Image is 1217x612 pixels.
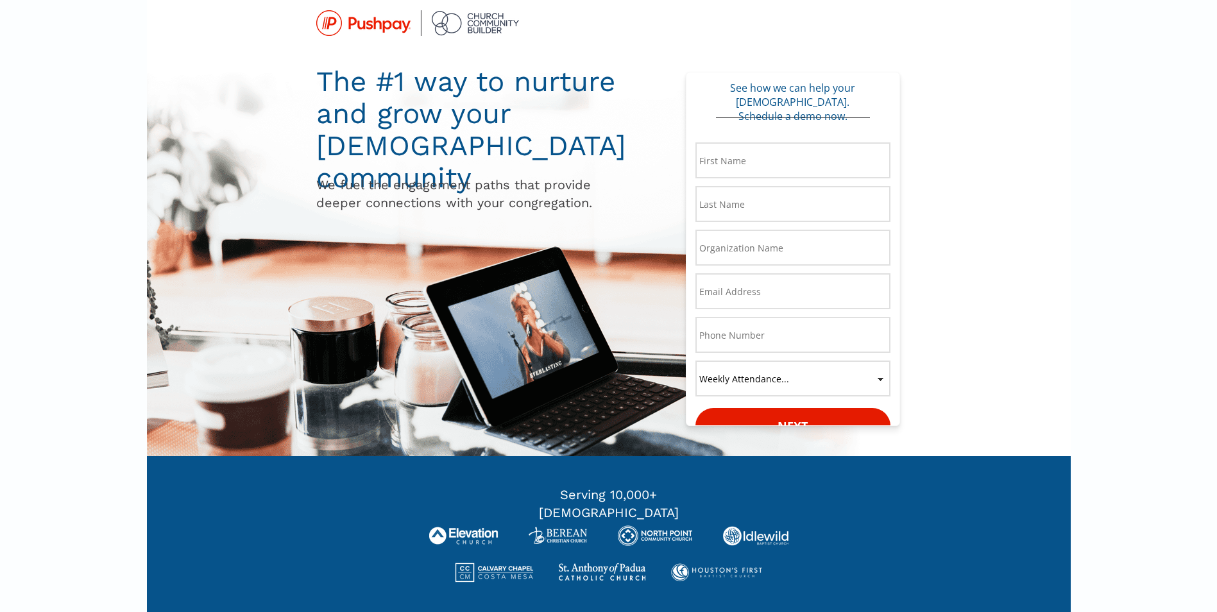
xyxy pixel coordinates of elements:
[695,317,890,353] input: Phone Number
[738,109,847,123] span: Schedule a demo now.
[316,177,592,210] span: We fuel the engagement paths that provide deeper connections with your congregation.
[695,142,890,178] input: First Name
[695,186,890,222] input: Last Name
[695,230,890,266] input: Organization Name
[730,81,855,109] span: See how we can help your [DEMOGRAPHIC_DATA].
[316,65,626,194] span: The #1 way to nurture and grow your [DEMOGRAPHIC_DATA] community
[695,408,890,444] button: Next
[695,273,890,309] input: Email Address
[539,487,679,520] span: Serving 10,000+ [DEMOGRAPHIC_DATA]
